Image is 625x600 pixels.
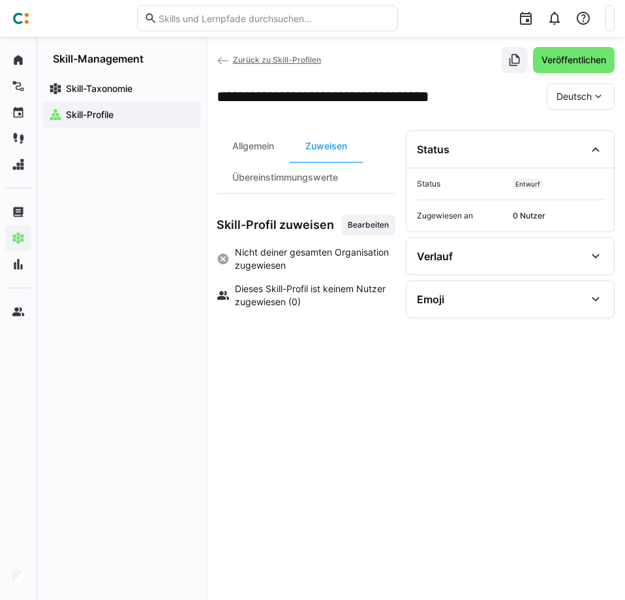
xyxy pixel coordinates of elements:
span: Status [417,179,508,189]
div: Emoji [417,293,444,306]
div: Verlauf [417,250,453,263]
span: Zugewiesen an [417,211,508,221]
input: Skills und Lernpfade durchsuchen… [157,12,391,24]
span: Dieses Skill-Profil ist keinem Nutzer zugewiesen (0) [235,282,395,308]
span: 0 Nutzer [513,211,603,221]
span: Veröffentlichen [540,53,608,67]
span: Deutsch [556,90,592,103]
h3: Skill-Profil zuweisen [217,218,334,232]
button: Veröffentlichen [533,47,615,73]
div: Zuweisen [290,130,363,162]
button: Bearbeiten [341,215,395,235]
span: Entwurf [515,180,540,188]
a: Zurück zu Skill-Profilen [217,55,321,65]
div: Allgemein [217,130,290,162]
span: Nicht deiner gesamten Organisation zugewiesen [235,246,395,272]
div: Status [417,143,450,156]
span: Zurück zu Skill-Profilen [233,55,321,65]
div: Übereinstimmungswerte [217,162,354,193]
span: Bearbeiten [346,220,390,230]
